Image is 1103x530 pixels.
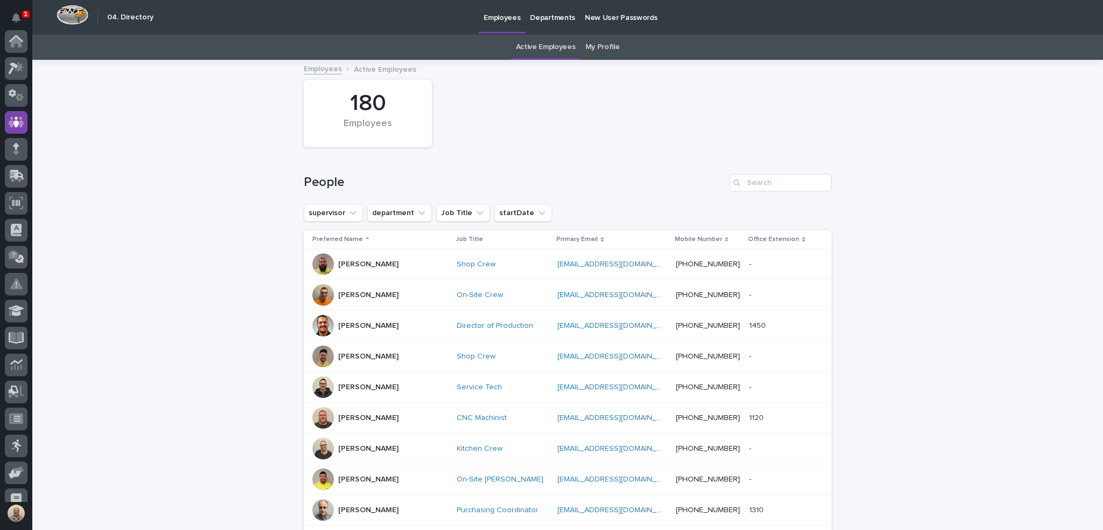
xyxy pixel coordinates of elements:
[557,383,679,391] a: [EMAIL_ADDRESS][DOMAIN_NAME]
[494,204,552,222] button: startDate
[557,291,679,299] a: [EMAIL_ADDRESS][DOMAIN_NAME]
[436,204,490,222] button: Job Title
[304,433,832,464] tr: [PERSON_NAME]Kitchen Crew [EMAIL_ADDRESS][DOMAIN_NAME] [PHONE_NUMBER]--
[338,352,399,361] p: [PERSON_NAME]
[457,506,539,515] a: Purchasing Coordinator
[585,35,620,60] a: My Profile
[457,475,543,484] a: On-Site [PERSON_NAME]
[13,13,27,30] div: Notifications1
[456,233,483,245] p: Job Title
[304,403,832,433] tr: [PERSON_NAME]CNC Machinist [EMAIL_ADDRESS][DOMAIN_NAME] [PHONE_NUMBER]11201120
[304,341,832,372] tr: [PERSON_NAME]Shop Crew [EMAIL_ADDRESS][DOMAIN_NAME] [PHONE_NUMBER]--
[338,444,399,453] p: [PERSON_NAME]
[457,260,495,269] a: Shop Crew
[304,62,342,74] a: Employees
[457,444,502,453] a: Kitchen Crew
[304,372,832,403] tr: [PERSON_NAME]Service Tech [EMAIL_ADDRESS][DOMAIN_NAME] [PHONE_NUMBER]--
[457,414,507,423] a: CNC Machinist
[676,291,740,299] a: [PHONE_NUMBER]
[676,260,740,268] a: [PHONE_NUMBER]
[749,381,753,392] p: -
[676,353,740,360] a: [PHONE_NUMBER]
[304,204,363,222] button: supervisor
[557,353,679,360] a: [EMAIL_ADDRESS][DOMAIN_NAME]
[676,414,740,422] a: [PHONE_NUMBER]
[457,321,533,331] a: Director of Production
[304,495,832,526] tr: [PERSON_NAME]Purchasing Coordinator [EMAIL_ADDRESS][DOMAIN_NAME] [PHONE_NUMBER]13101310
[5,6,27,29] button: Notifications
[338,383,399,392] p: [PERSON_NAME]
[676,322,740,329] a: [PHONE_NUMBER]
[675,233,722,245] p: Mobile Number
[24,10,27,18] p: 1
[749,504,766,515] p: 1310
[748,233,799,245] p: Office Extension
[749,411,766,423] p: 1120
[367,204,432,222] button: department
[57,5,88,25] img: Workspace Logo
[729,174,832,191] input: Search
[749,258,753,269] p: -
[338,506,399,515] p: [PERSON_NAME]
[338,321,399,331] p: [PERSON_NAME]
[557,445,679,452] a: [EMAIL_ADDRESS][DOMAIN_NAME]
[676,383,740,391] a: [PHONE_NUMBER]
[5,502,27,525] button: users-avatar
[322,118,414,141] div: Employees
[749,473,753,484] p: -
[749,350,753,361] p: -
[749,442,753,453] p: -
[557,260,679,268] a: [EMAIL_ADDRESS][DOMAIN_NAME]
[304,464,832,495] tr: [PERSON_NAME]On-Site [PERSON_NAME] [EMAIL_ADDRESS][DOMAIN_NAME] [PHONE_NUMBER]--
[749,319,768,331] p: 1450
[322,90,414,117] div: 180
[304,280,832,311] tr: [PERSON_NAME]On-Site Crew [EMAIL_ADDRESS][DOMAIN_NAME] [PHONE_NUMBER]--
[107,13,153,22] h2: 04. Directory
[676,506,740,514] a: [PHONE_NUMBER]
[556,233,598,245] p: Primary Email
[457,291,503,300] a: On-Site Crew
[304,249,832,280] tr: [PERSON_NAME]Shop Crew [EMAIL_ADDRESS][DOMAIN_NAME] [PHONE_NUMBER]--
[338,475,399,484] p: [PERSON_NAME]
[304,311,832,341] tr: [PERSON_NAME]Director of Production [EMAIL_ADDRESS][DOMAIN_NAME] [PHONE_NUMBER]14501450
[557,414,679,422] a: [EMAIL_ADDRESS][DOMAIN_NAME]
[312,233,363,245] p: Preferred Name
[557,476,679,483] a: [EMAIL_ADDRESS][DOMAIN_NAME]
[354,63,416,74] p: Active Employees
[557,322,679,329] a: [EMAIL_ADDRESS][DOMAIN_NAME]
[457,352,495,361] a: Shop Crew
[457,383,502,392] a: Service Tech
[676,476,740,483] a: [PHONE_NUMBER]
[338,414,399,423] p: [PERSON_NAME]
[304,175,725,190] h1: People
[676,445,740,452] a: [PHONE_NUMBER]
[338,291,399,300] p: [PERSON_NAME]
[557,506,679,514] a: [EMAIL_ADDRESS][DOMAIN_NAME]
[338,260,399,269] p: [PERSON_NAME]
[749,288,753,300] p: -
[516,35,576,60] a: Active Employees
